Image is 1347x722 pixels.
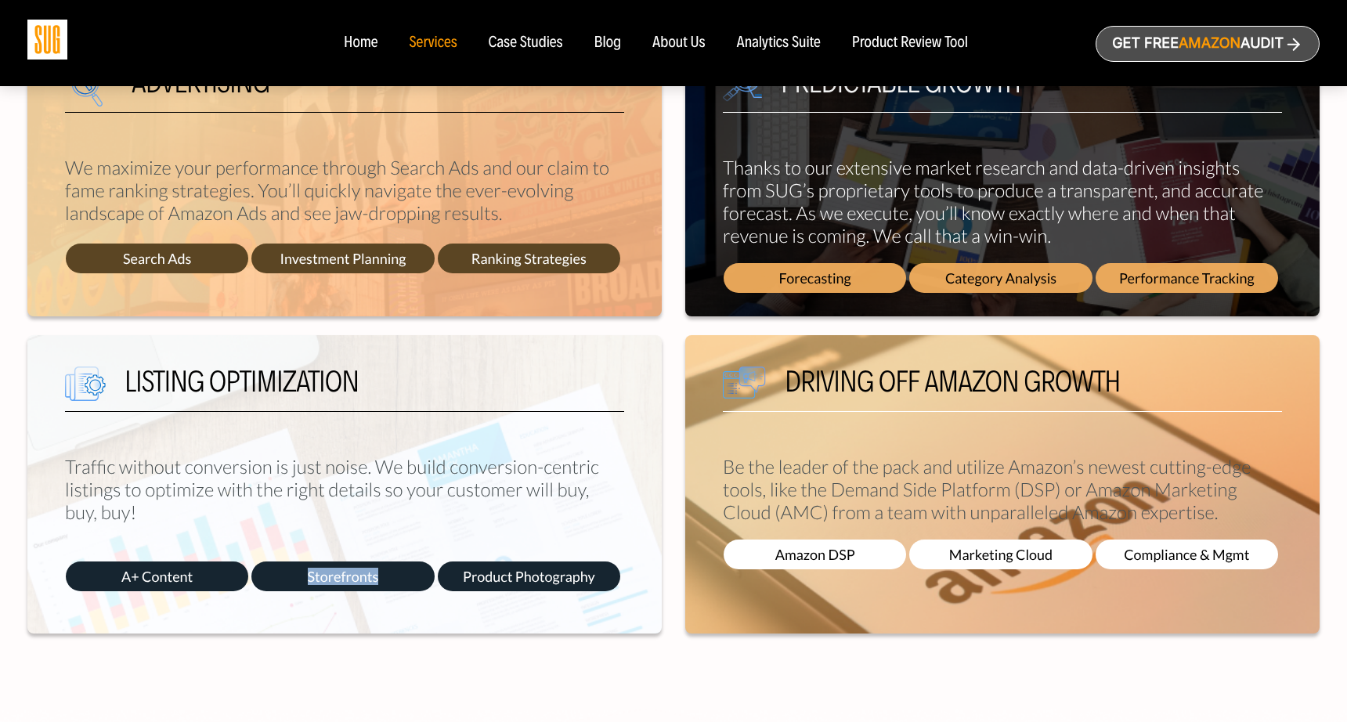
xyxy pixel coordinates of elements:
p: Thanks to our extensive market research and data-driven insights from SUG’s proprietary tools to ... [723,157,1282,247]
h5: Listing Optimization [65,366,624,412]
p: Traffic without conversion is just noise. We build conversion-centric listings to optimize with t... [65,456,624,524]
img: We are Smart [65,55,132,124]
h5: Advertising [65,67,624,113]
a: Product Review Tool [852,34,968,52]
a: Services [409,34,457,52]
span: Category Analysis [909,263,1092,293]
a: Blog [594,34,622,52]
span: Product Photography [438,561,620,591]
span: Marketing Cloud [909,540,1092,569]
h5: Predictable growth [723,67,1282,113]
span: Storefronts [251,561,434,591]
a: About Us [652,34,706,52]
span: Performance Tracking [1096,263,1278,293]
span: Ranking Strategies [438,244,620,273]
a: Home [344,34,377,52]
span: Search Ads [66,244,248,273]
span: Forecasting [724,263,906,293]
h5: Driving off Amazon growth [723,366,1282,412]
img: Sug [27,20,67,60]
a: Get freeAmazonAudit [1096,26,1320,62]
p: We maximize your performance through Search Ads and our claim to fame ranking strategies. You’ll ... [65,157,624,225]
span: A+ Content [66,561,248,591]
span: Amazon [1179,35,1240,52]
img: We are Smart [723,366,766,399]
p: Be the leader of the pack and utilize Amazon’s newest cutting-edge tools, like the Demand Side Pl... [723,456,1282,524]
a: Analytics Suite [737,34,821,52]
span: Compliance & Mgmt [1096,540,1278,569]
a: Case Studies [489,34,563,52]
span: Investment Planning [251,244,434,273]
img: We are Smart [65,366,106,401]
span: Amazon DSP [724,540,906,569]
